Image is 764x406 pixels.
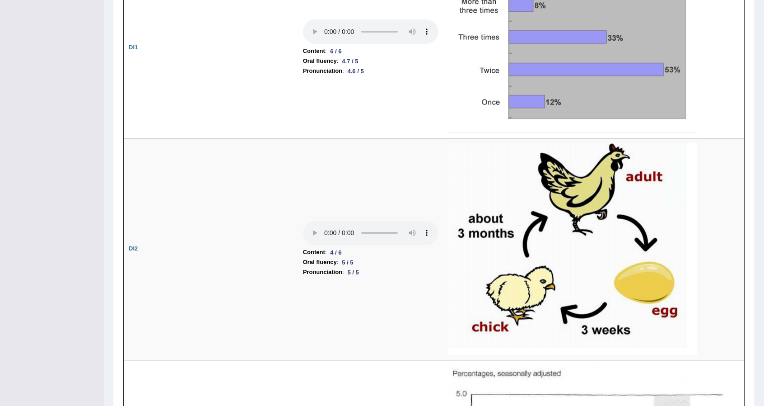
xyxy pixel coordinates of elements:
div: 4.6 / 5 [344,66,368,76]
li: : [303,257,438,267]
div: 5 / 5 [344,268,363,277]
b: Content [303,247,325,257]
li: : [303,267,438,277]
b: Oral fluency [303,56,337,66]
li: : [303,247,438,257]
div: 4.7 / 5 [338,57,362,66]
li: : [303,66,438,76]
div: 4 / 6 [326,248,345,257]
b: Pronunciation [303,66,342,76]
li: : [303,46,438,56]
b: Content [303,46,325,56]
b: Pronunciation [303,267,342,277]
b: DI1 [129,44,138,51]
b: Oral fluency [303,257,337,267]
li: : [303,56,438,66]
b: DI2 [129,245,138,252]
div: 6 / 6 [326,47,345,56]
div: 5 / 5 [338,258,357,267]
